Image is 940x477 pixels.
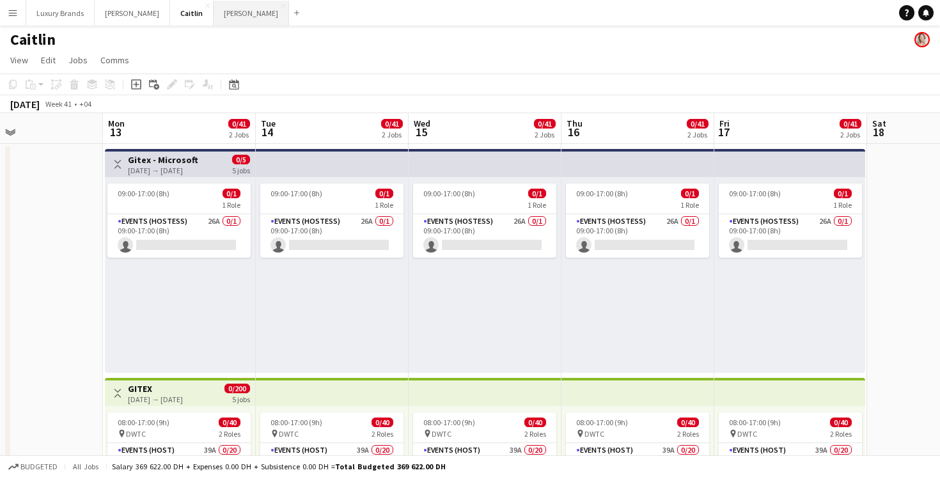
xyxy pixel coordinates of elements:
div: Salary 369 622.00 DH + Expenses 0.00 DH + Subsistence 0.00 DH = [112,462,446,471]
h3: GITEX [128,383,183,395]
span: 0/40 [677,418,699,427]
span: 0/1 [528,189,546,198]
span: 17 [717,125,730,139]
span: Edit [41,54,56,66]
button: [PERSON_NAME] [214,1,289,26]
app-user-avatar: Kelly Burt [914,32,930,47]
div: +04 [79,99,91,109]
span: Budgeted [20,462,58,471]
div: 5 jobs [232,393,250,404]
span: DWTC [584,429,604,439]
span: 0/1 [834,189,852,198]
span: 08:00-17:00 (9h) [576,418,628,427]
span: Mon [108,118,125,129]
div: 2 Jobs [840,130,861,139]
div: [DATE] → [DATE] [128,395,183,404]
div: 2 Jobs [535,130,555,139]
span: All jobs [70,462,101,471]
span: 09:00-17:00 (8h) [270,189,322,198]
span: 1 Role [680,200,699,210]
span: 2 Roles [830,429,852,439]
span: 2 Roles [677,429,699,439]
app-card-role: Events (Hostess)26A0/109:00-17:00 (8h) [413,214,556,258]
span: 09:00-17:00 (8h) [118,189,169,198]
span: Comms [100,54,129,66]
app-job-card: 09:00-17:00 (8h)0/11 RoleEvents (Hostess)26A0/109:00-17:00 (8h) [260,184,403,258]
span: 1 Role [528,200,546,210]
span: 08:00-17:00 (9h) [270,418,322,427]
span: 13 [106,125,125,139]
span: 2 Roles [372,429,393,439]
span: Fri [719,118,730,129]
span: 09:00-17:00 (8h) [729,189,781,198]
app-job-card: 09:00-17:00 (8h)0/11 RoleEvents (Hostess)26A0/109:00-17:00 (8h) [413,184,556,258]
app-job-card: 09:00-17:00 (8h)0/11 RoleEvents (Hostess)26A0/109:00-17:00 (8h) [566,184,709,258]
span: 09:00-17:00 (8h) [576,189,628,198]
span: Wed [414,118,430,129]
app-job-card: 09:00-17:00 (8h)0/11 RoleEvents (Hostess)26A0/109:00-17:00 (8h) [107,184,251,258]
div: 2 Jobs [229,130,249,139]
span: 1 Role [375,200,393,210]
span: Total Budgeted 369 622.00 DH [335,462,446,471]
span: 1 Role [222,200,240,210]
div: 2 Jobs [382,130,402,139]
span: Week 41 [42,99,74,109]
a: Jobs [63,52,93,68]
app-card-role: Events (Hostess)26A0/109:00-17:00 (8h) [566,214,709,258]
span: 0/40 [830,418,852,427]
span: Tue [261,118,276,129]
span: 1 Role [833,200,852,210]
button: [PERSON_NAME] [95,1,170,26]
span: 2 Roles [524,429,546,439]
span: 16 [565,125,583,139]
a: Comms [95,52,134,68]
span: 0/40 [524,418,546,427]
span: 0/41 [534,119,556,129]
span: 18 [870,125,886,139]
span: DWTC [126,429,146,439]
app-job-card: 09:00-17:00 (8h)0/11 RoleEvents (Hostess)26A0/109:00-17:00 (8h) [719,184,862,258]
span: 08:00-17:00 (9h) [423,418,475,427]
span: 0/1 [681,189,699,198]
span: 0/5 [232,155,250,164]
button: Budgeted [6,460,59,474]
span: 0/40 [372,418,393,427]
span: 0/41 [228,119,250,129]
span: 09:00-17:00 (8h) [423,189,475,198]
span: Sat [872,118,886,129]
span: 0/200 [224,384,250,393]
span: 0/41 [840,119,861,129]
span: DWTC [737,429,757,439]
a: View [5,52,33,68]
div: 5 jobs [232,164,250,175]
a: Edit [36,52,61,68]
span: 2 Roles [219,429,240,439]
div: 2 Jobs [687,130,708,139]
app-card-role: Events (Hostess)26A0/109:00-17:00 (8h) [107,214,251,258]
span: 08:00-17:00 (9h) [118,418,169,427]
span: 0/1 [375,189,393,198]
app-card-role: Events (Hostess)26A0/109:00-17:00 (8h) [260,214,403,258]
span: DWTC [432,429,451,439]
h1: Caitlin [10,30,56,49]
span: View [10,54,28,66]
span: 0/41 [687,119,709,129]
div: [DATE] → [DATE] [128,166,198,175]
span: Jobs [68,54,88,66]
app-card-role: Events (Hostess)26A0/109:00-17:00 (8h) [719,214,862,258]
span: 08:00-17:00 (9h) [729,418,781,427]
span: 0/1 [223,189,240,198]
button: Caitlin [170,1,214,26]
span: 15 [412,125,430,139]
button: Luxury Brands [26,1,95,26]
span: 0/41 [381,119,403,129]
span: Thu [567,118,583,129]
h3: Gitex - Microsoft [128,154,198,166]
span: 0/40 [219,418,240,427]
div: [DATE] [10,98,40,111]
